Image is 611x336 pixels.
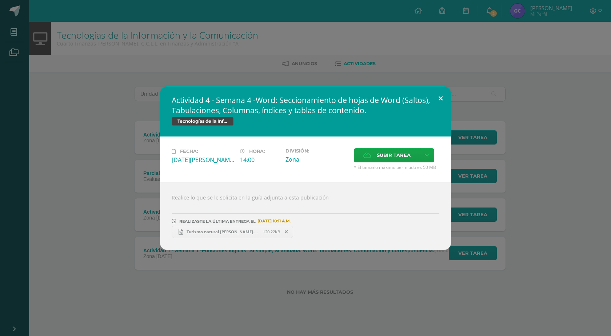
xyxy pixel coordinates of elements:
span: Tecnologías de la Información y la Comunicación [172,117,233,126]
div: [DATE][PERSON_NAME] [172,156,234,164]
div: Zona [285,155,348,163]
label: División: [285,148,348,154]
span: REALIZASTE LA ÚLTIMA ENTREGA EL [179,219,256,224]
span: Fecha: [180,149,198,154]
span: * El tamaño máximo permitido es 50 MB [354,164,439,170]
span: Remover entrega [280,228,293,236]
span: Hora: [249,149,265,154]
div: Realice lo que se le solicita en la guía adjunta a esta publicación [160,182,451,250]
span: 120.22KB [263,229,280,234]
a: Turismo natural [PERSON_NAME].docx 120.22KB [172,226,293,238]
div: 14:00 [240,156,280,164]
span: Subir tarea [377,149,411,162]
button: Close (Esc) [430,86,451,111]
h2: Actividad 4 - Semana 4 -Word: Seccionamiento de hojas de Word (Saltos), Tabulaciones, Columnas, í... [172,95,439,115]
span: Turismo natural [PERSON_NAME].docx [183,229,263,234]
